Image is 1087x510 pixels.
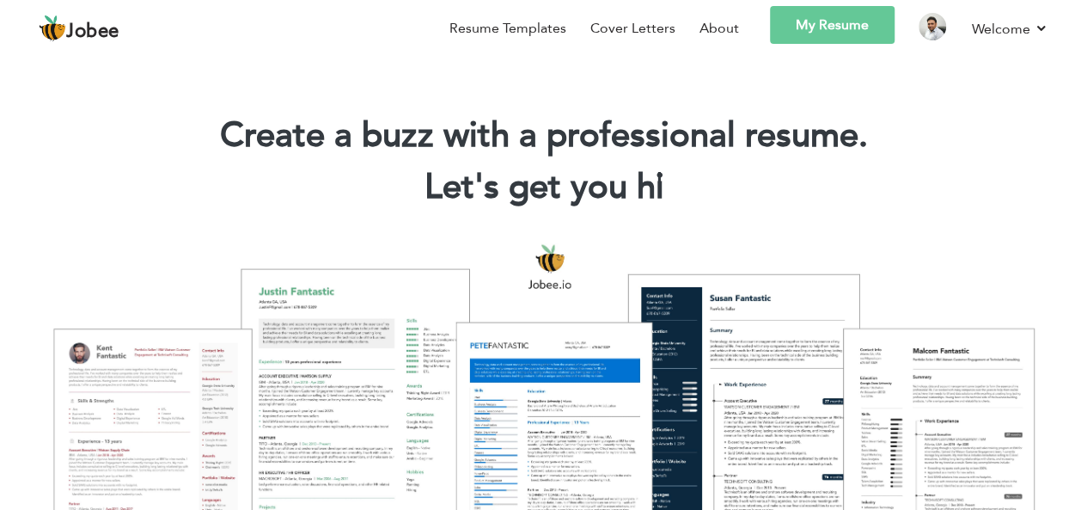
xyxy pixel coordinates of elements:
h1: Create a buzz with a professional resume. [26,114,1061,158]
a: Welcome [972,18,1048,40]
a: My Resume [770,6,895,44]
a: Jobee [39,15,119,42]
img: jobee.io [39,15,66,42]
span: Jobee [66,22,119,41]
span: | [656,163,663,211]
a: Resume Templates [449,18,566,39]
a: About [699,18,739,39]
span: get you hi [509,163,664,211]
img: Profile Img [919,13,946,40]
a: Cover Letters [590,18,675,39]
h2: Let's [26,165,1061,210]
